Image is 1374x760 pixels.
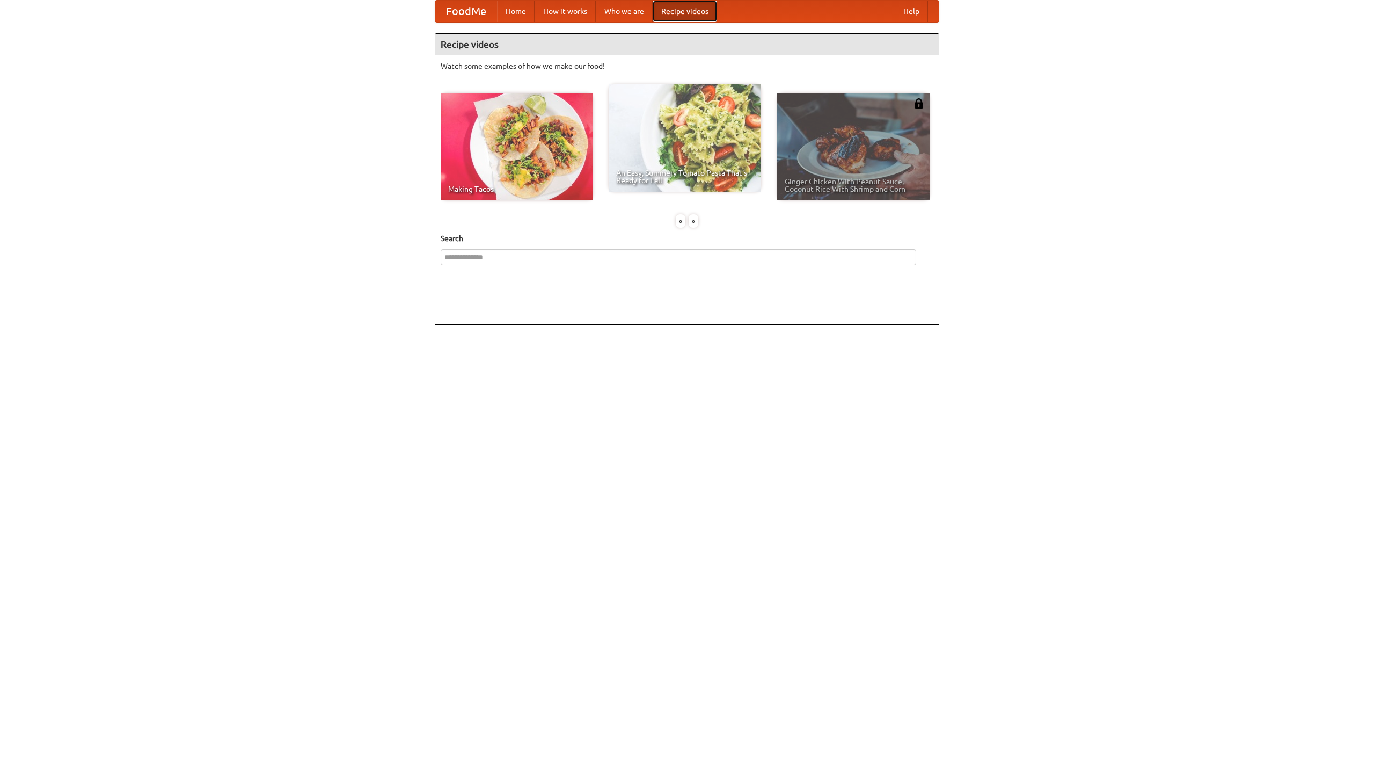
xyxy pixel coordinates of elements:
div: « [676,214,685,228]
a: How it works [535,1,596,22]
p: Watch some examples of how we make our food! [441,61,933,71]
a: An Easy, Summery Tomato Pasta That's Ready for Fall [609,84,761,192]
a: FoodMe [435,1,497,22]
a: Recipe videos [653,1,717,22]
span: Making Tacos [448,185,586,193]
a: Making Tacos [441,93,593,200]
h5: Search [441,233,933,244]
h4: Recipe videos [435,34,939,55]
a: Home [497,1,535,22]
a: Help [895,1,928,22]
div: » [689,214,698,228]
span: An Easy, Summery Tomato Pasta That's Ready for Fall [616,169,754,184]
a: Who we are [596,1,653,22]
img: 483408.png [913,98,924,109]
